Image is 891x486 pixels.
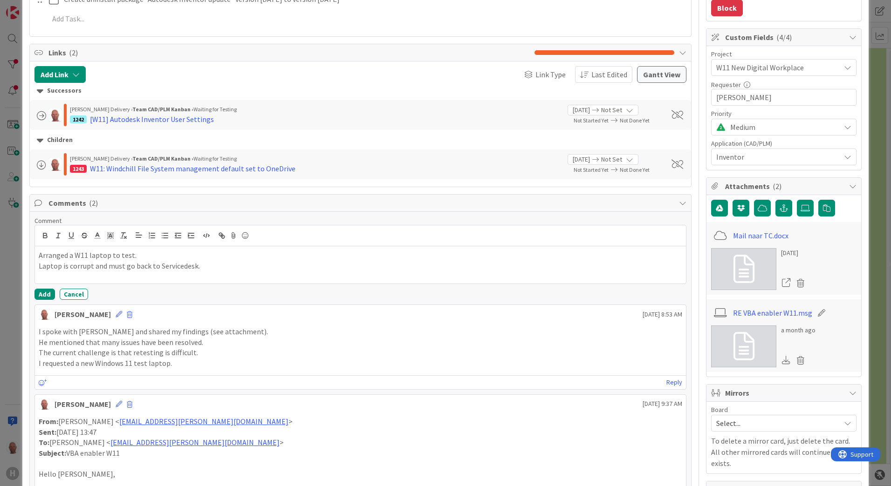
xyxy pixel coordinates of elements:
[620,117,650,124] span: Not Done Yet
[573,105,590,115] span: [DATE]
[193,155,237,162] span: Waiting for Testing
[39,448,682,459] p: VBA enabler W11
[70,115,87,123] div: 1242
[89,198,98,208] span: ( 2 )
[781,277,791,289] a: Open
[39,250,682,261] p: Arranged a W11 laptop to test.
[70,165,87,173] div: 1243
[119,417,288,426] a: [EMAIL_ADDRESS][PERSON_NAME][DOMAIN_NAME]
[48,47,530,58] span: Links
[643,399,682,409] span: [DATE] 9:37 AM
[711,51,857,57] div: Project
[711,406,728,413] span: Board
[55,309,111,320] div: [PERSON_NAME]
[193,106,237,113] span: Waiting for Testing
[781,325,816,335] div: a month ago
[34,289,55,300] button: Add
[70,155,132,162] span: [PERSON_NAME] Delivery ›
[575,66,632,83] button: Last Edited
[60,289,88,300] button: Cancel
[725,181,844,192] span: Attachments
[535,69,566,80] span: Link Type
[90,114,214,125] div: [W11] Autodesk Inventor User Settings
[39,438,49,447] strong: To:
[39,416,682,427] p: [PERSON_NAME] < >
[48,158,62,171] img: RK
[666,377,682,388] a: Reply
[39,427,682,438] p: [DATE] 13:47
[716,151,840,162] span: Inventor
[730,121,836,134] span: Medium
[39,469,682,479] p: Hello [PERSON_NAME],
[711,110,857,117] div: Priority
[725,32,844,43] span: Custom Fields
[48,108,62,121] img: RK
[39,437,682,448] p: [PERSON_NAME] < >
[132,106,193,113] b: Team CAD/PLM Kanban ›
[39,261,682,271] p: Laptop is corrupt and must go back to Servicedesk.
[574,117,609,124] span: Not Started Yet
[39,326,682,337] p: I spoke with [PERSON_NAME] and shared my findings (see attachment).
[716,61,836,74] span: W11 New Digital Workplace
[39,337,682,348] p: He mentioned that many issues have been resolved.
[55,398,111,410] div: [PERSON_NAME]
[716,417,836,430] span: Select...
[39,448,66,458] strong: Subject:
[601,105,622,115] span: Not Set
[69,48,78,57] span: ( 2 )
[776,33,792,42] span: ( 4/4 )
[725,387,844,398] span: Mirrors
[39,427,56,437] strong: Sent:
[733,307,812,318] a: RE VBA enabler W11.msg
[132,155,193,162] b: Team CAD/PLM Kanban ›
[39,398,50,410] img: RK
[711,81,741,89] label: Requester
[574,166,609,173] span: Not Started Yet
[711,435,857,469] p: To delete a mirror card, just delete the card. All other mirrored cards will continue to exists.
[591,69,627,80] span: Last Edited
[39,358,682,369] p: I requested a new Windows 11 test laptop.
[48,197,674,209] span: Comments
[90,163,295,174] div: W11: Windchill File System management default set to OneDrive
[733,230,788,241] a: Mail naar TC.docx
[601,155,622,164] span: Not Set
[110,438,280,447] a: [EMAIL_ADDRESS][PERSON_NAME][DOMAIN_NAME]
[781,248,808,258] div: [DATE]
[34,66,86,83] button: Add Link
[781,354,791,366] div: Download
[573,155,590,164] span: [DATE]
[39,309,50,320] img: RK
[39,347,682,358] p: The current challenge is that retesting is difficult.
[637,66,686,83] button: Gantt View
[37,86,684,96] div: Successors
[773,182,781,191] span: ( 2 )
[37,135,684,145] div: Children
[39,417,58,426] strong: From:
[620,166,650,173] span: Not Done Yet
[643,310,682,319] span: [DATE] 8:53 AM
[20,1,42,13] span: Support
[711,140,857,147] div: Application (CAD/PLM)
[70,106,132,113] span: [PERSON_NAME] Delivery ›
[34,216,62,225] span: Comment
